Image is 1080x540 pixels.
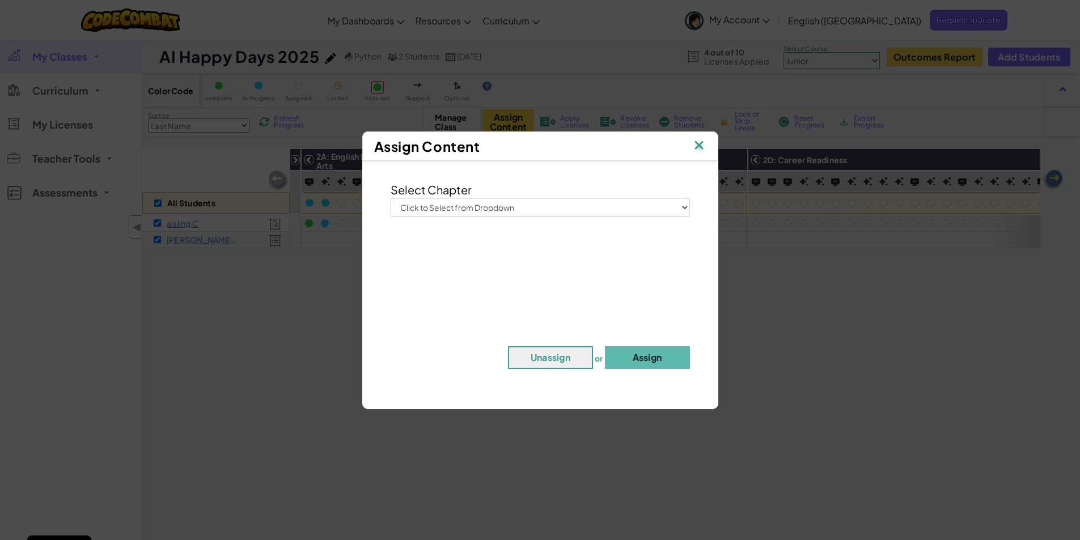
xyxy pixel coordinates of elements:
span: or [595,352,603,363]
span: Select Chapter [391,182,472,197]
img: IconClose.svg [692,138,706,155]
button: Unassign [508,346,593,369]
button: Assign [605,346,690,369]
span: Assign Content [374,138,480,155]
